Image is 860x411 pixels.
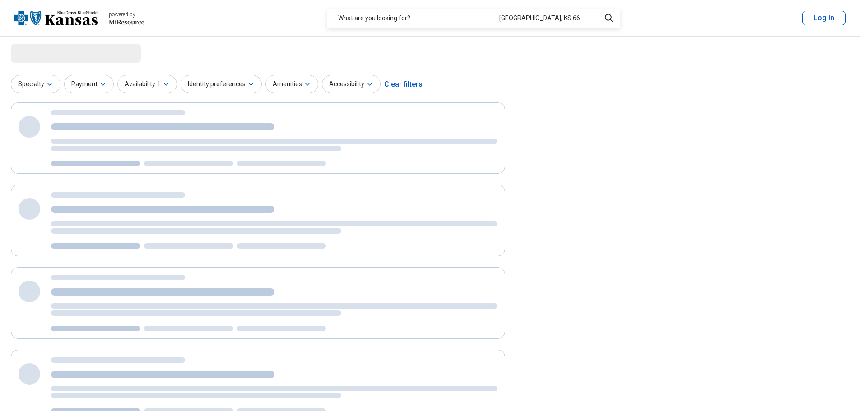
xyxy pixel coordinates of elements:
[384,74,423,95] div: Clear filters
[109,10,144,18] div: powered by
[117,75,177,93] button: Availability1
[265,75,318,93] button: Amenities
[181,75,262,93] button: Identity preferences
[11,75,60,93] button: Specialty
[14,7,98,29] img: Blue Cross Blue Shield Kansas
[14,7,144,29] a: Blue Cross Blue Shield Kansaspowered by
[157,79,161,89] span: 1
[322,75,381,93] button: Accessibility
[802,11,846,25] button: Log In
[64,75,114,93] button: Payment
[11,44,87,62] span: Loading...
[327,9,488,28] div: What are you looking for?
[488,9,595,28] div: [GEOGRAPHIC_DATA], KS 66048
